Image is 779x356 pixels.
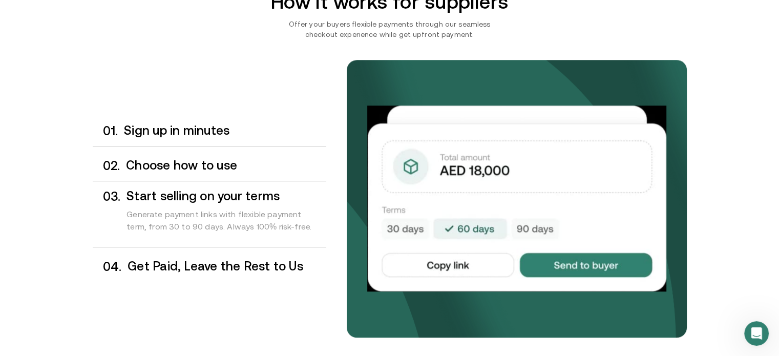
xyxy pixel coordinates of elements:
[744,321,769,346] iframe: Intercom live chat
[127,203,326,243] div: Generate payment links with flexible payment term, from 30 to 90 days. Always 100% risk-free.
[126,159,326,172] h3: Choose how to use
[127,190,326,203] h3: Start selling on your terms
[367,106,666,291] img: Your payments collected on time.
[273,19,506,39] p: Offer your buyers flexible payments through our seamless checkout experience while get upfront pa...
[93,190,121,243] div: 0 3 .
[347,60,687,338] img: bg
[93,124,118,138] div: 0 1 .
[93,159,120,173] div: 0 2 .
[93,260,122,274] div: 0 4 .
[128,260,326,273] h3: Get Paid, Leave the Rest to Us
[124,124,326,137] h3: Sign up in minutes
